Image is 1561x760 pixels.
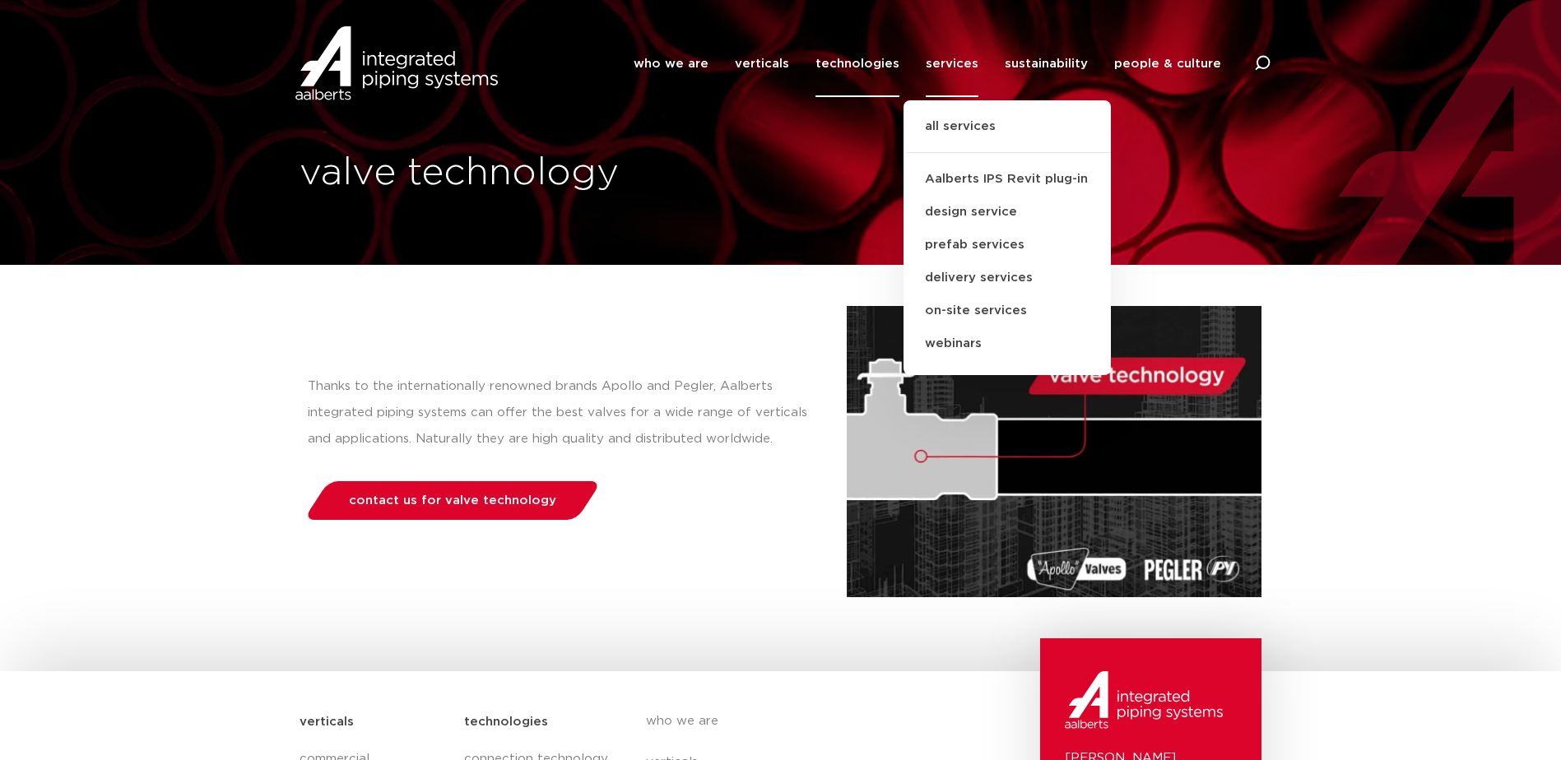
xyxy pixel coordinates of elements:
[904,294,1111,327] a: on-site services
[904,229,1111,262] a: prefab services
[1005,30,1088,97] a: sustainability
[904,262,1111,294] a: delivery services
[634,30,708,97] a: who we are
[300,709,354,735] h5: verticals
[300,147,773,200] h1: valve technology
[303,481,602,520] a: contact us for valve technology
[904,196,1111,229] a: design service
[464,709,548,735] h5: technologies
[904,117,1111,153] a: all services
[904,327,1111,360] a: webinars
[904,163,1111,196] a: Aalberts IPS Revit plug-in
[634,30,1221,97] nav: Menu
[646,701,947,742] a: who we are
[308,373,814,452] p: Thanks to the internationally renowned brands Apollo and Pegler, Aalberts integrated piping syste...
[1114,30,1221,97] a: people & culture
[926,30,978,97] a: services
[815,30,899,97] a: technologies
[735,30,789,97] a: verticals
[904,100,1111,375] ul: services
[349,494,556,507] span: contact us for valve technology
